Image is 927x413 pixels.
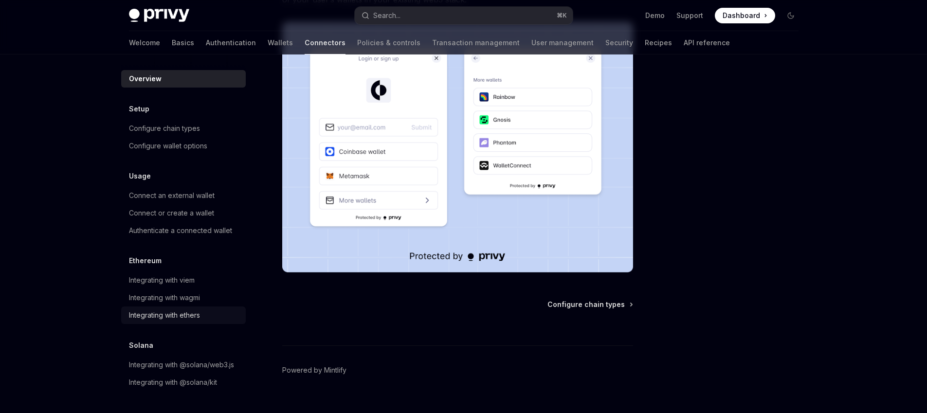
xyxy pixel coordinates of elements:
[547,300,625,309] span: Configure chain types
[129,73,162,85] div: Overview
[605,31,633,54] a: Security
[121,120,246,137] a: Configure chain types
[129,123,200,134] div: Configure chain types
[282,365,346,375] a: Powered by Mintlify
[121,187,246,204] a: Connect an external wallet
[121,356,246,374] a: Integrating with @solana/web3.js
[129,274,195,286] div: Integrating with viem
[121,306,246,324] a: Integrating with ethers
[129,292,200,304] div: Integrating with wagmi
[129,190,215,201] div: Connect an external wallet
[557,12,567,19] span: ⌘ K
[129,9,189,22] img: dark logo
[129,377,217,388] div: Integrating with @solana/kit
[172,31,194,54] a: Basics
[129,207,214,219] div: Connect or create a wallet
[676,11,703,20] a: Support
[355,7,573,24] button: Search...⌘K
[121,204,246,222] a: Connect or create a wallet
[121,289,246,306] a: Integrating with wagmi
[547,300,632,309] a: Configure chain types
[129,359,234,371] div: Integrating with @solana/web3.js
[129,170,151,182] h5: Usage
[684,31,730,54] a: API reference
[121,137,246,155] a: Configure wallet options
[121,271,246,289] a: Integrating with viem
[129,140,207,152] div: Configure wallet options
[268,31,293,54] a: Wallets
[129,103,149,115] h5: Setup
[129,255,162,267] h5: Ethereum
[645,31,672,54] a: Recipes
[129,340,153,351] h5: Solana
[121,374,246,391] a: Integrating with @solana/kit
[723,11,760,20] span: Dashboard
[357,31,420,54] a: Policies & controls
[531,31,594,54] a: User management
[282,22,633,272] img: Connectors3
[432,31,520,54] a: Transaction management
[129,309,200,321] div: Integrating with ethers
[121,222,246,239] a: Authenticate a connected wallet
[206,31,256,54] a: Authentication
[715,8,775,23] a: Dashboard
[645,11,665,20] a: Demo
[783,8,799,23] button: Toggle dark mode
[129,225,232,236] div: Authenticate a connected wallet
[121,70,246,88] a: Overview
[305,31,345,54] a: Connectors
[373,10,400,21] div: Search...
[129,31,160,54] a: Welcome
